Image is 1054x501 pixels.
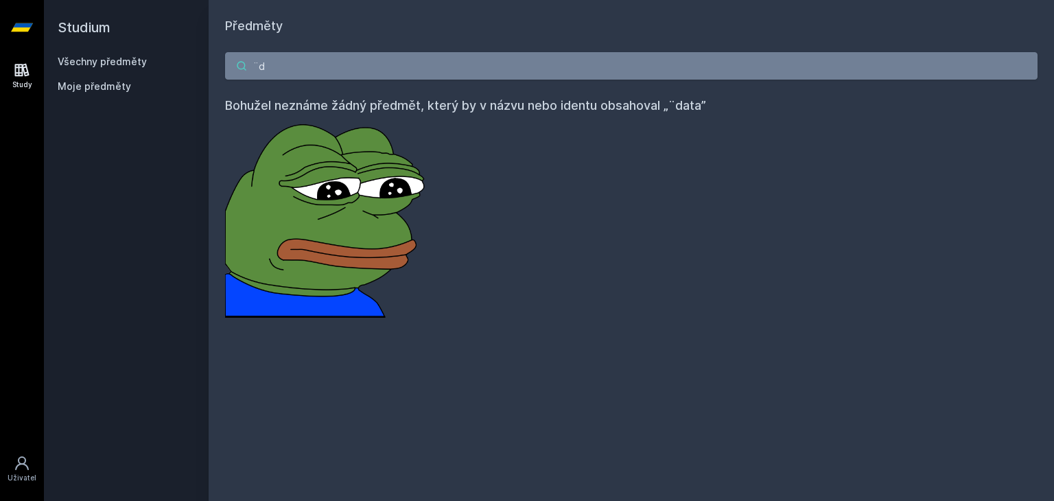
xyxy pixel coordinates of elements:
[3,448,41,490] a: Uživatel
[225,115,431,318] img: error_picture.png
[58,56,147,67] a: Všechny předměty
[3,55,41,97] a: Study
[12,80,32,90] div: Study
[225,52,1038,80] input: Název nebo ident předmětu…
[225,96,1038,115] h4: Bohužel neznáme žádný předmět, který by v názvu nebo identu obsahoval „¨data”
[8,473,36,483] div: Uživatel
[225,16,1038,36] h1: Předměty
[58,80,131,93] span: Moje předměty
